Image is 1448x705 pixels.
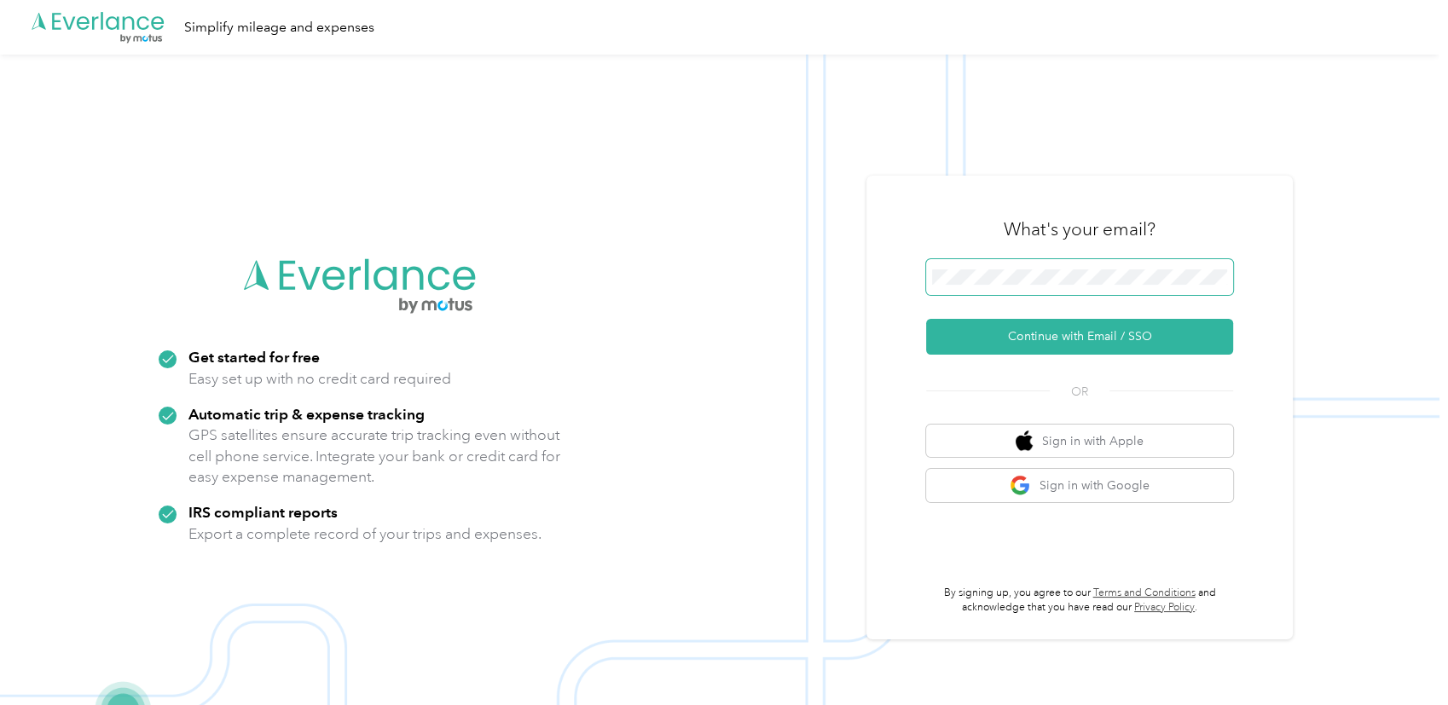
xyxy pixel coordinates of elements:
div: Simplify mileage and expenses [184,17,374,38]
p: Export a complete record of your trips and expenses. [188,523,542,545]
strong: Get started for free [188,348,320,366]
a: Terms and Conditions [1093,587,1196,599]
a: Privacy Policy [1134,601,1195,614]
button: Continue with Email / SSO [926,319,1233,355]
p: GPS satellites ensure accurate trip tracking even without cell phone service. Integrate your bank... [188,425,561,488]
button: google logoSign in with Google [926,469,1233,502]
button: apple logoSign in with Apple [926,425,1233,458]
p: By signing up, you agree to our and acknowledge that you have read our . [926,586,1233,615]
strong: Automatic trip & expense tracking [188,405,425,423]
span: OR [1050,383,1109,401]
img: google logo [1010,475,1031,496]
strong: IRS compliant reports [188,503,338,521]
img: apple logo [1016,431,1033,452]
p: Easy set up with no credit card required [188,368,451,390]
h3: What's your email? [1004,217,1156,241]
